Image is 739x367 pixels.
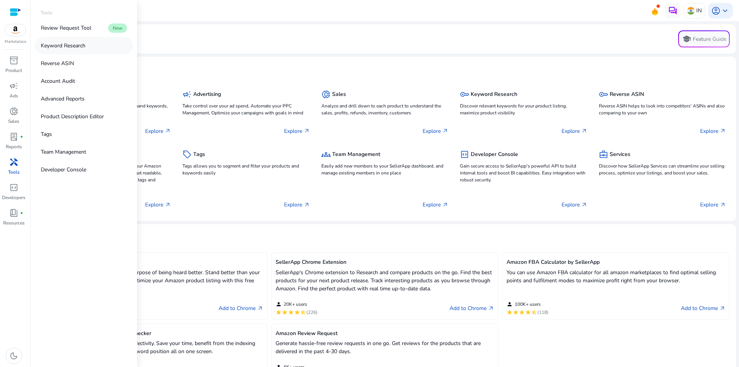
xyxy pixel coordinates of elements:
[5,39,26,45] p: Marketplace
[507,259,726,266] h5: Amazon FBA Calculator by SellerApp
[442,202,448,208] span: arrow_outward
[682,34,691,44] span: school
[44,268,263,293] p: Tailor make your listing for the sole purpose of being heard better. Stand better than your compe...
[9,158,18,167] span: handyman
[145,127,171,135] p: Explore
[306,309,318,315] span: (226)
[488,305,494,312] span: arrow_outward
[41,148,86,156] p: Team Management
[2,194,25,201] p: Developers
[537,309,548,315] span: (118)
[693,35,726,43] p: Feature Guide
[9,132,18,141] span: lab_profile
[599,90,608,99] span: key
[182,90,192,99] span: campaign
[332,151,380,158] h5: Team Management
[276,268,495,293] p: SellerApp's Chrome extension to Research and compare products on the go. Find the best products f...
[165,202,171,208] span: arrow_outward
[450,304,494,313] a: Add to Chromearrow_outward
[44,330,263,337] h5: Amazon Keyword Ranking & Index Checker
[10,92,18,99] p: Ads
[471,151,518,158] h5: Developer Console
[44,339,263,355] p: Built with focus on ease of use and effectivity. Save your time, benefit from the indexing inform...
[9,351,18,360] span: dark_mode
[304,202,310,208] span: arrow_outward
[562,127,587,135] p: Explore
[681,304,726,313] a: Add to Chromearrow_outward
[711,6,721,15] span: account_circle
[145,201,171,209] p: Explore
[9,208,18,218] span: book_4
[8,118,19,125] p: Sales
[41,77,75,85] p: Account Audit
[276,339,495,355] p: Generate hassle-free review requests in one go. Get reviews for the products that are delivered i...
[41,95,85,103] p: Advanced Reports
[9,183,18,192] span: code_blocks
[41,9,52,16] p: Tools
[515,301,541,307] span: 100K+ users
[321,163,448,176] p: Easily add new members to your SellerApp dashboard, and manage existing members in one place
[193,91,221,98] h5: Advertising
[276,301,282,307] mat-icon: person
[284,301,307,307] span: 20K+ users
[5,67,22,74] p: Product
[507,309,513,315] mat-icon: star
[3,220,25,226] p: Resources
[288,309,294,315] mat-icon: star
[321,150,331,159] span: groups
[332,91,346,98] h5: Sales
[599,102,726,116] p: Reverse ASIN helps to look into competitors' ASINs and also comparing to your own
[8,169,20,176] p: Tools
[507,301,513,307] mat-icon: person
[442,128,448,134] span: arrow_outward
[108,23,127,33] span: New
[41,24,91,32] p: Review Request Tool
[720,202,726,208] span: arrow_outward
[531,309,537,315] mat-icon: star_half
[581,128,587,134] span: arrow_outward
[700,201,726,209] p: Explore
[599,163,726,176] p: Discover how SellerApp Services can streamline your selling process, optimize your listings, and ...
[610,151,630,158] h5: Services
[276,259,495,266] h5: SellerApp Chrome Extension
[460,163,587,183] p: Gain secure access to SellerApp's powerful API to build internal tools and boost BI capabilities....
[721,6,730,15] span: keyboard_arrow_down
[562,201,587,209] p: Explore
[700,127,726,135] p: Explore
[460,90,469,99] span: key
[9,56,18,65] span: inventory_2
[276,309,282,315] mat-icon: star
[282,309,288,315] mat-icon: star
[284,127,310,135] p: Explore
[687,7,695,15] img: in.svg
[507,268,726,285] p: You can use Amazon FBA calculator for all amazon marketplaces to find optimal selling points and ...
[720,128,726,134] span: arrow_outward
[423,201,448,209] p: Explore
[182,102,309,116] p: Take control over your ad spend, Automate your PPC Management, Optimize your campaigns with goals...
[581,202,587,208] span: arrow_outward
[41,42,85,50] p: Keyword Research
[294,309,300,315] mat-icon: star
[519,309,525,315] mat-icon: star
[471,91,517,98] h5: Keyword Research
[525,309,531,315] mat-icon: star
[182,150,192,159] span: sell
[599,150,608,159] span: business_center
[20,135,23,138] span: fiber_manual_record
[304,128,310,134] span: arrow_outward
[165,128,171,134] span: arrow_outward
[423,127,448,135] p: Explore
[193,151,205,158] h5: Tags
[276,330,495,337] h5: Amazon Review Request
[321,90,331,99] span: donut_small
[9,107,18,116] span: donut_small
[610,91,644,98] h5: Reverse ASIN
[20,211,23,215] span: fiber_manual_record
[257,305,263,312] span: arrow_outward
[41,112,104,121] p: Product Description Editor
[182,163,309,176] p: Tags allows you to segment and filter your products and keywords easily
[9,81,18,90] span: campaign
[219,304,263,313] a: Add to Chromearrow_outward
[513,309,519,315] mat-icon: star
[5,24,26,36] img: amazon.svg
